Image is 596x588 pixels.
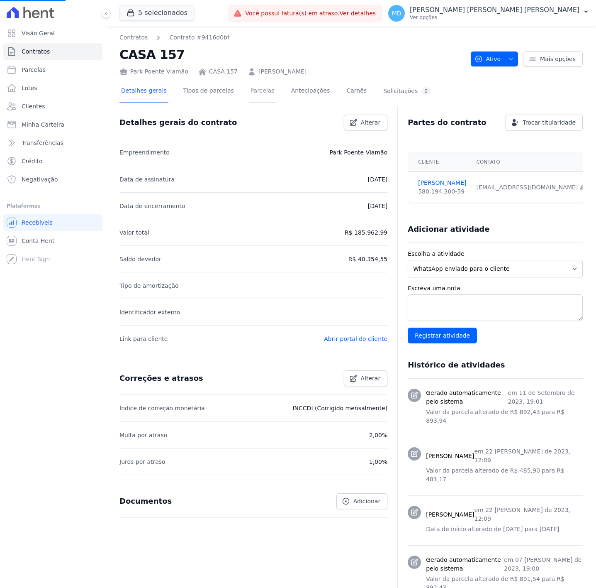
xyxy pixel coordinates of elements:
[22,139,63,147] span: Transferências
[421,87,431,95] div: 0
[361,118,381,127] span: Alterar
[426,408,583,425] p: Valor da parcela alterado de R$ 892,43 para R$ 893,94
[22,102,45,110] span: Clientes
[3,25,102,42] a: Visão Geral
[119,281,179,291] p: Tipo de amortização
[3,153,102,169] a: Crédito
[344,115,388,130] a: Alterar
[119,430,167,440] p: Multa por atraso
[348,254,387,264] p: R$ 40.354,55
[540,55,576,63] span: Mais opções
[392,10,401,16] span: MD
[408,360,505,370] h3: Histórico de atividades
[119,33,148,42] a: Contratos
[258,67,307,76] a: [PERSON_NAME]
[119,496,172,506] h3: Documentos
[119,457,165,467] p: Juros por atraso
[22,47,50,56] span: Contratos
[474,51,501,66] span: Ativo
[3,80,102,96] a: Lotes
[22,84,37,92] span: Lotes
[119,45,464,64] h2: CASA 157
[361,374,381,382] span: Alterar
[418,187,466,196] div: 580.194.300-59
[504,556,583,573] p: em 07 [PERSON_NAME] de 2023, 19:00
[382,81,433,103] a: Solicitações0
[324,336,387,342] a: Abrir portal do cliente
[410,14,579,21] p: Ver opções
[523,51,583,66] a: Mais opções
[119,254,161,264] p: Saldo devedor
[329,147,387,157] p: Park Poente Viamão
[22,237,54,245] span: Conta Hent
[22,29,55,37] span: Visão Geral
[119,334,168,344] p: Link para cliente
[119,147,170,157] p: Empreendimento
[119,307,180,317] p: Identificador externo
[3,43,102,60] a: Contratos
[292,403,387,413] p: INCCDI (Corrigido mensalmente)
[182,81,236,103] a: Tipos de parcelas
[408,152,471,172] th: Cliente
[368,174,387,184] p: [DATE]
[3,98,102,115] a: Clientes
[506,115,583,130] a: Trocar titularidade
[418,179,466,187] a: [PERSON_NAME]
[119,373,203,383] h3: Correções e atrasos
[345,228,387,238] p: R$ 185.962,99
[289,81,332,103] a: Antecipações
[22,175,58,184] span: Negativação
[3,61,102,78] a: Parcelas
[22,157,43,165] span: Crédito
[22,120,64,129] span: Minha Carteira
[7,201,99,211] div: Plataformas
[3,116,102,133] a: Minha Carteira
[3,233,102,249] a: Conta Hent
[408,284,583,293] label: Escreva uma nota
[119,5,195,21] button: 5 selecionados
[523,118,576,127] span: Trocar titularidade
[369,457,387,467] p: 1,00%
[119,174,175,184] p: Data de assinatura
[119,228,149,238] p: Valor total
[382,2,596,25] button: MD [PERSON_NAME] [PERSON_NAME] [PERSON_NAME] Ver opções
[340,10,376,17] a: Ver detalhes
[119,403,205,413] p: Índice de correção monetária
[119,33,229,42] nav: Breadcrumb
[3,135,102,151] a: Transferências
[245,9,376,18] span: Você possui fatura(s) em atraso.
[408,328,477,343] input: Registrar atividade
[344,370,388,386] a: Alterar
[426,510,474,519] h3: [PERSON_NAME]
[119,33,464,42] nav: Breadcrumb
[474,506,583,523] p: em 22 [PERSON_NAME] de 2023, 12:09
[472,152,591,172] th: Contato
[426,389,508,406] h3: Gerado automaticamente pelo sistema
[369,430,387,440] p: 2,00%
[474,447,583,465] p: em 22 [PERSON_NAME] de 2023, 12:09
[119,118,237,127] h3: Detalhes gerais do contrato
[383,87,431,95] div: Solicitações
[169,33,229,42] a: Contrato #9416d0bf
[426,525,583,534] p: Data de início alterado de [DATE] para [DATE]
[3,214,102,231] a: Recebíveis
[119,81,168,103] a: Detalhes gerais
[209,67,238,76] a: CASA 157
[22,218,53,227] span: Recebíveis
[22,66,46,74] span: Parcelas
[426,556,504,573] h3: Gerado automaticamente pelo sistema
[119,67,188,76] div: Park Poente Viamão
[353,497,380,505] span: Adicionar
[336,493,387,509] a: Adicionar
[3,171,102,188] a: Negativação
[408,118,487,127] h3: Partes do contrato
[471,51,518,66] button: Ativo
[368,201,387,211] p: [DATE]
[410,6,579,14] p: [PERSON_NAME] [PERSON_NAME] [PERSON_NAME]
[119,201,185,211] p: Data de encerramento
[426,466,583,484] p: Valor da parcela alterado de R$ 485,90 para R$ 481,17
[408,250,583,258] label: Escolha a atividade
[408,224,489,234] h3: Adicionar atividade
[249,81,276,103] a: Parcelas
[345,81,368,103] a: Carnês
